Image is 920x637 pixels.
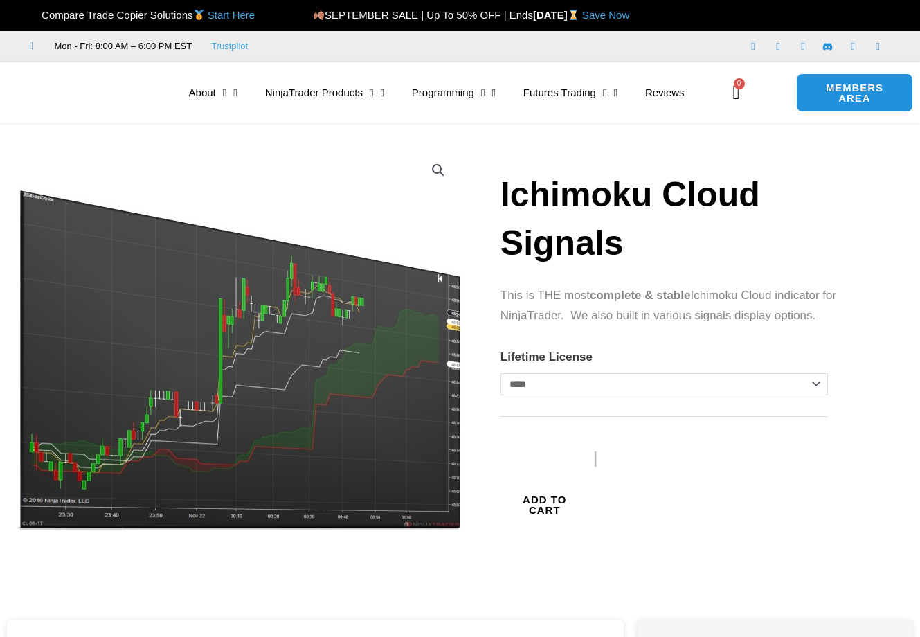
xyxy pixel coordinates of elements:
[16,147,461,530] img: Ichimuku
[568,10,579,20] img: ⌛
[734,78,745,89] span: 0
[30,10,41,20] img: 🏆
[17,68,166,118] img: LogoAI | Affordable Indicators – NinjaTrader
[533,9,582,21] strong: [DATE]
[589,446,694,591] button: Buy with GPay
[30,9,255,21] span: Compare Trade Copier Solutions
[500,170,885,267] h1: Ichimoku Cloud Signals
[51,38,192,55] span: Mon - Fri: 8:00 AM – 6:00 PM EST
[712,73,760,113] a: 0
[811,82,898,103] span: MEMBERS AREA
[631,77,698,109] a: Reviews
[590,289,691,302] strong: complete & stable
[500,286,885,326] p: This is THE most Ichimoku Cloud indicator for NinjaTrader. We also built in various signals displ...
[208,9,255,21] a: Start Here
[194,10,204,20] img: 🥇
[796,73,912,112] a: MEMBERS AREA
[582,9,629,21] a: Save Now
[175,77,251,109] a: About
[586,437,696,438] iframe: Secure payment input frame
[251,77,398,109] a: NinjaTrader Products
[398,77,509,109] a: Programming
[175,77,718,109] nav: Menu
[509,77,631,109] a: Futures Trading
[211,38,248,55] a: Trustpilot
[314,10,324,20] img: 🍂
[500,429,589,581] button: Add to cart
[500,402,525,411] a: Clear options
[313,9,533,21] span: SEPTEMBER SALE | Up To 50% OFF | Ends
[635,452,665,466] text: ••••••
[500,350,593,364] label: Lifetime License
[426,158,451,183] a: View full-screen image gallery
